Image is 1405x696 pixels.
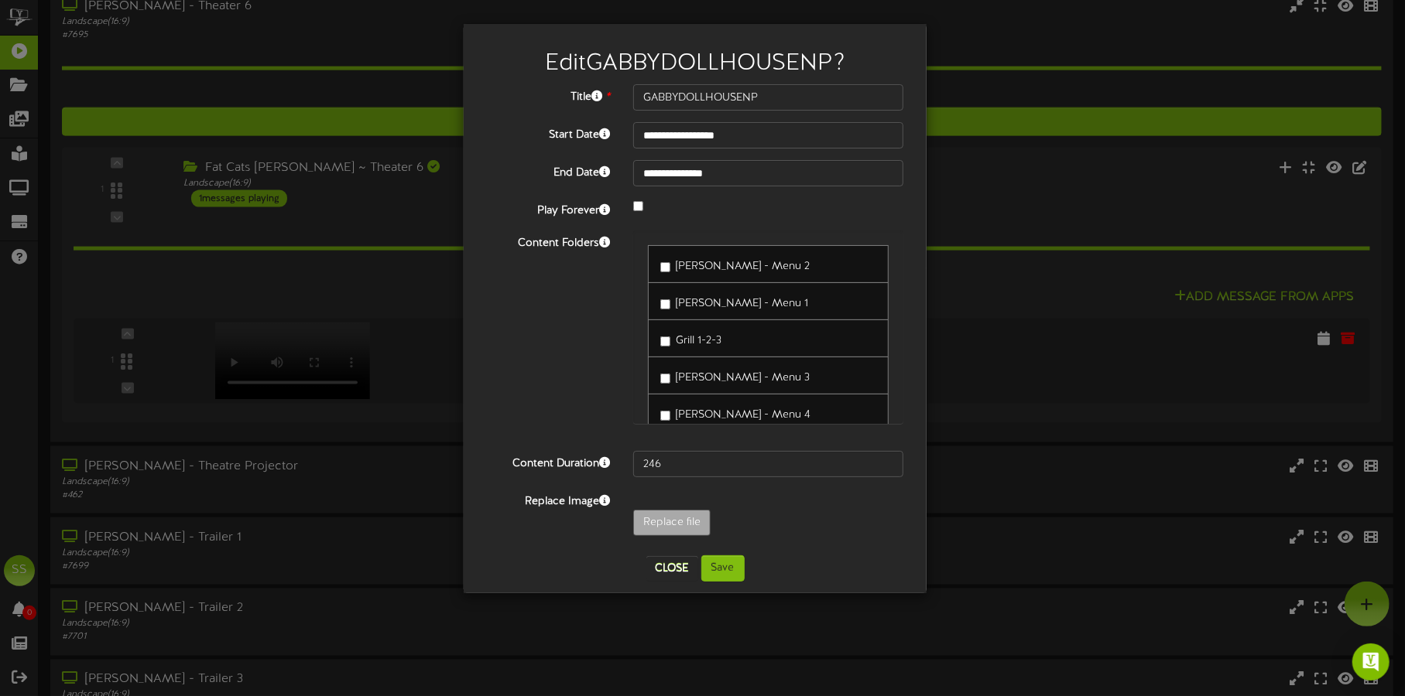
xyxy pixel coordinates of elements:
[676,372,810,384] span: [PERSON_NAME] - Menu 3
[633,84,903,111] input: Title
[633,451,903,477] input: 15
[475,230,622,251] label: Content Folders
[475,198,622,219] label: Play Forever
[1352,643,1390,681] div: Open Intercom Messenger
[701,555,745,582] button: Save
[475,451,622,472] label: Content Duration
[660,411,670,421] input: [PERSON_NAME] - Menu 4
[660,374,670,384] input: [PERSON_NAME] - Menu 3
[660,299,670,309] input: [PERSON_NAME] - Menu 1
[676,409,810,421] span: [PERSON_NAME] - Menu 4
[475,122,622,143] label: Start Date
[487,51,903,77] h2: Edit GABBYDOLLHOUSENP ?
[475,489,622,510] label: Replace Image
[676,261,810,272] span: [PERSON_NAME] - Menu 2
[475,84,622,105] label: Title
[676,298,808,309] span: [PERSON_NAME] - Menu 1
[676,335,721,346] span: Grill 1-2-3
[660,336,670,346] input: Grill 1-2-3
[660,262,670,272] input: [PERSON_NAME] - Menu 2
[475,160,622,181] label: End Date
[646,556,698,581] button: Close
